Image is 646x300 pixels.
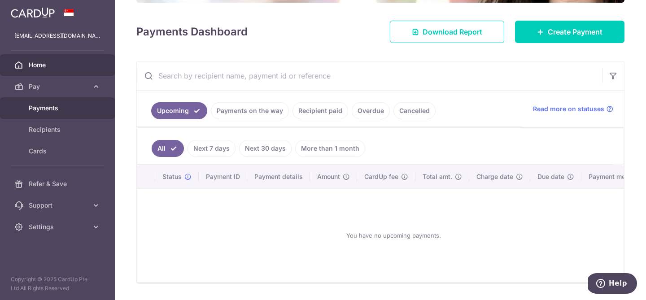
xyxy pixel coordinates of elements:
[188,140,236,157] a: Next 7 days
[136,24,248,40] h4: Payments Dashboard
[11,7,55,18] img: CardUp
[29,61,88,70] span: Home
[537,172,564,181] span: Due date
[29,222,88,231] span: Settings
[588,273,637,296] iframe: Opens a widget where you can find more information
[29,125,88,134] span: Recipients
[317,172,340,181] span: Amount
[148,196,639,275] div: You have no upcoming payments.
[292,102,348,119] a: Recipient paid
[390,21,504,43] a: Download Report
[211,102,289,119] a: Payments on the way
[151,102,207,119] a: Upcoming
[295,140,365,157] a: More than 1 month
[29,179,88,188] span: Refer & Save
[162,172,182,181] span: Status
[239,140,292,157] a: Next 30 days
[423,172,452,181] span: Total amt.
[423,26,482,37] span: Download Report
[515,21,624,43] a: Create Payment
[137,61,602,90] input: Search by recipient name, payment id or reference
[14,31,100,40] p: [EMAIL_ADDRESS][DOMAIN_NAME]
[533,104,604,113] span: Read more on statuses
[533,104,613,113] a: Read more on statuses
[364,172,398,181] span: CardUp fee
[393,102,436,119] a: Cancelled
[476,172,513,181] span: Charge date
[29,147,88,156] span: Cards
[548,26,602,37] span: Create Payment
[29,104,88,113] span: Payments
[247,165,310,188] th: Payment details
[352,102,390,119] a: Overdue
[29,82,88,91] span: Pay
[199,165,247,188] th: Payment ID
[152,140,184,157] a: All
[29,201,88,210] span: Support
